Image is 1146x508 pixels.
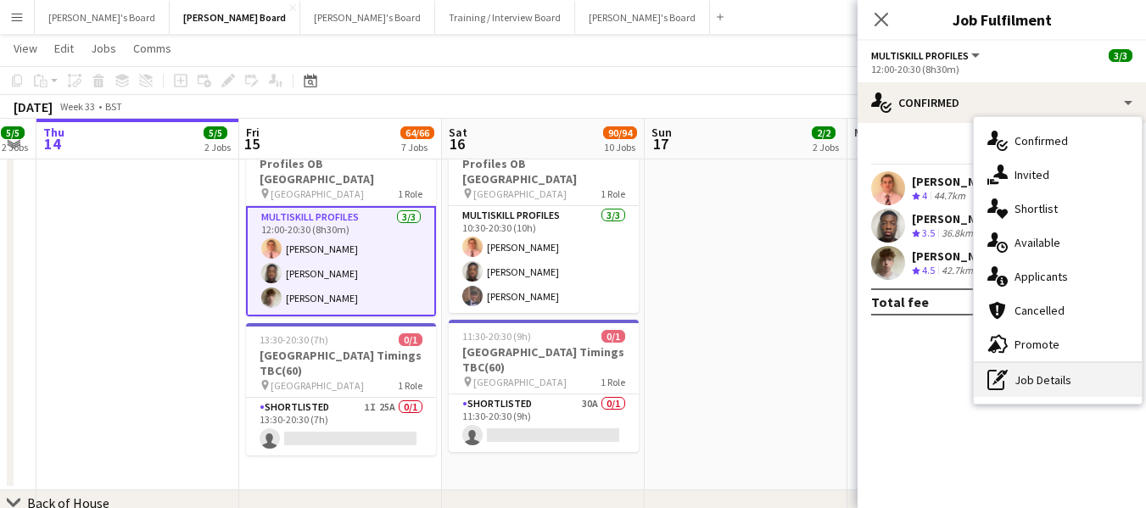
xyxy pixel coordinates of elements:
[651,125,672,140] span: Sun
[938,226,976,241] div: 36.8km
[300,1,435,34] button: [PERSON_NAME]'s Board
[14,98,53,115] div: [DATE]
[170,1,300,34] button: [PERSON_NAME] Board
[912,211,1002,226] div: [PERSON_NAME]
[243,134,260,154] span: 15
[1109,49,1132,62] span: 3/3
[974,363,1142,397] div: Job Details
[399,333,422,346] span: 0/1
[246,156,436,187] h3: Profiles OB [GEOGRAPHIC_DATA]
[974,124,1142,158] div: Confirmed
[91,41,116,56] span: Jobs
[601,330,625,343] span: 0/1
[473,376,567,388] span: [GEOGRAPHIC_DATA]
[84,37,123,59] a: Jobs
[133,41,171,56] span: Comms
[974,293,1142,327] div: Cancelled
[462,330,531,343] span: 11:30-20:30 (9h)
[575,1,710,34] button: [PERSON_NAME]'s Board
[435,1,575,34] button: Training / Interview Board
[974,158,1142,192] div: Invited
[449,394,639,452] app-card-role: Shortlisted30A0/111:30-20:30 (9h)
[922,189,927,202] span: 4
[473,187,567,200] span: [GEOGRAPHIC_DATA]
[858,8,1146,31] h3: Job Fulfilment
[854,125,876,140] span: Mon
[449,125,467,140] span: Sat
[43,125,64,140] span: Thu
[1,126,25,139] span: 5/5
[813,141,839,154] div: 2 Jobs
[260,333,328,346] span: 13:30-20:30 (7h)
[604,141,636,154] div: 10 Jobs
[246,206,436,316] app-card-role: MULTISKILL PROFILES3/312:00-20:30 (8h30m)[PERSON_NAME][PERSON_NAME][PERSON_NAME]
[871,63,1132,75] div: 12:00-20:30 (8h30m)
[246,398,436,455] app-card-role: Shortlisted1I25A0/113:30-20:30 (7h)
[446,134,467,154] span: 16
[603,126,637,139] span: 90/94
[922,226,935,239] span: 3.5
[126,37,178,59] a: Comms
[852,134,876,154] span: 18
[601,187,625,200] span: 1 Role
[912,248,1002,264] div: [PERSON_NAME]
[871,49,969,62] span: MULTISKILL PROFILES
[871,293,929,310] div: Total fee
[105,100,122,113] div: BST
[204,126,227,139] span: 5/5
[398,187,422,200] span: 1 Role
[449,206,639,313] app-card-role: MULTISKILL PROFILES3/310:30-20:30 (10h)[PERSON_NAME][PERSON_NAME][PERSON_NAME]
[246,323,436,455] app-job-card: 13:30-20:30 (7h)0/1[GEOGRAPHIC_DATA] Timings TBC(60) [GEOGRAPHIC_DATA]1 RoleShortlisted1I25A0/113...
[48,37,81,59] a: Edit
[974,192,1142,226] div: Shortlist
[649,134,672,154] span: 17
[271,187,364,200] span: [GEOGRAPHIC_DATA]
[7,37,44,59] a: View
[204,141,231,154] div: 2 Jobs
[858,82,1146,123] div: Confirmed
[922,264,935,276] span: 4.5
[14,41,37,56] span: View
[271,379,364,392] span: [GEOGRAPHIC_DATA]
[246,348,436,378] h3: [GEOGRAPHIC_DATA] Timings TBC(60)
[812,126,836,139] span: 2/2
[974,226,1142,260] div: Available
[400,126,434,139] span: 64/66
[56,100,98,113] span: Week 33
[974,260,1142,293] div: Applicants
[871,49,982,62] button: MULTISKILL PROFILES
[398,379,422,392] span: 1 Role
[912,174,1002,189] div: [PERSON_NAME]
[246,125,260,140] span: Fri
[449,320,639,452] app-job-card: 11:30-20:30 (9h)0/1[GEOGRAPHIC_DATA] Timings TBC(60) [GEOGRAPHIC_DATA]1 RoleShortlisted30A0/111:3...
[35,1,170,34] button: [PERSON_NAME]'s Board
[54,41,74,56] span: Edit
[449,131,639,313] app-job-card: 10:30-20:30 (10h)3/3Profiles OB [GEOGRAPHIC_DATA] [GEOGRAPHIC_DATA]1 RoleMULTISKILL PROFILES3/310...
[401,141,433,154] div: 7 Jobs
[449,156,639,187] h3: Profiles OB [GEOGRAPHIC_DATA]
[931,189,969,204] div: 44.7km
[2,141,28,154] div: 2 Jobs
[601,376,625,388] span: 1 Role
[938,264,976,278] div: 42.7km
[246,131,436,316] app-job-card: 12:00-20:30 (8h30m)3/3Profiles OB [GEOGRAPHIC_DATA] [GEOGRAPHIC_DATA]1 RoleMULTISKILL PROFILES3/3...
[974,327,1142,361] div: Promote
[41,134,64,154] span: 14
[449,344,639,375] h3: [GEOGRAPHIC_DATA] Timings TBC(60)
